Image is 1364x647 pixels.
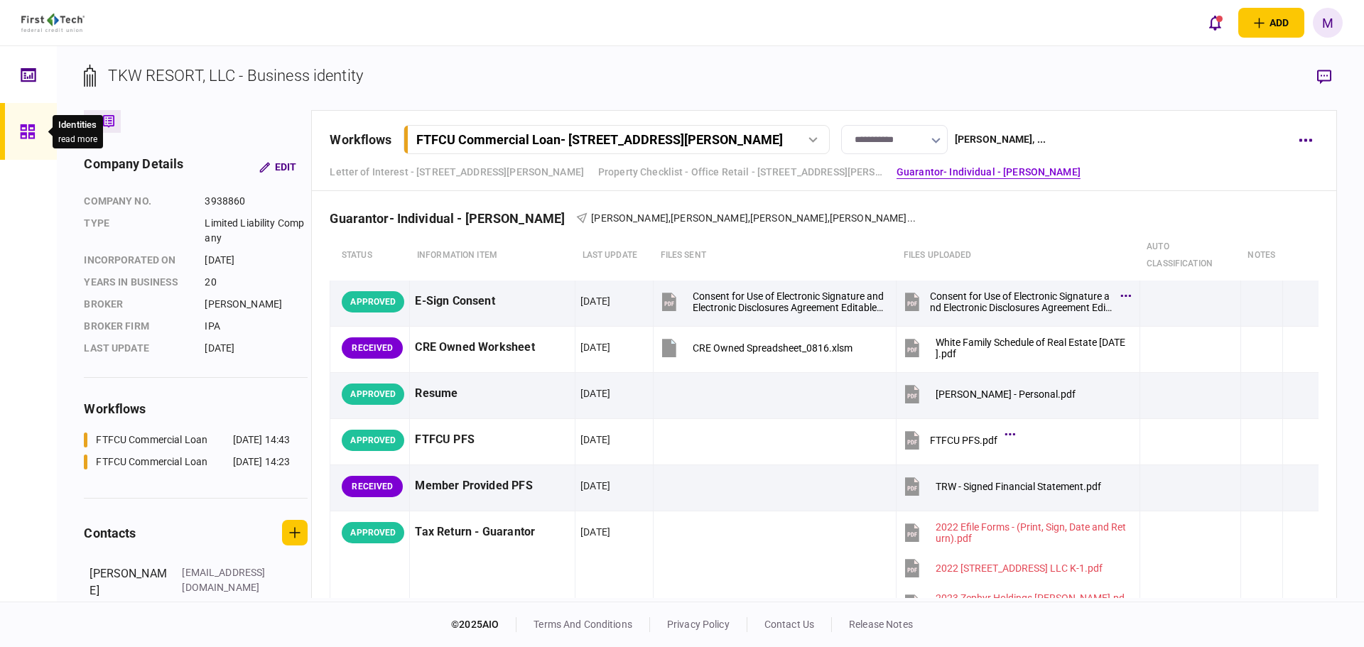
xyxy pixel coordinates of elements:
span: , [669,212,671,224]
div: [DATE] [580,433,610,447]
button: TRW - Signed Financial Statement.pdf [902,470,1101,502]
div: [PERSON_NAME] [205,297,308,312]
th: files sent [654,231,897,281]
div: last update [84,341,190,356]
div: Guarantor- Individual - [PERSON_NAME] [330,211,576,226]
a: release notes [849,619,913,630]
div: incorporated on [84,253,190,268]
div: APPROVED [342,522,404,543]
div: [EMAIL_ADDRESS][DOMAIN_NAME] [182,565,274,595]
div: workflows [330,130,391,149]
a: privacy policy [667,619,730,630]
div: TRW - Signed Financial Statement.pdf [936,481,1101,492]
div: RECEIVED [342,337,403,359]
div: 20 [205,275,308,290]
div: FTFCU Commercial Loan - [STREET_ADDRESS][PERSON_NAME] [416,132,783,147]
div: [PERSON_NAME] [90,565,168,625]
button: Edit [248,154,308,180]
button: Thomas R. White - Personal.pdf [902,378,1076,410]
div: Kate White [591,211,916,226]
div: Consent for Use of Electronic Signature and Electronic Disclosures Agreement Editable.pdf [693,290,884,313]
div: [DATE] [580,294,610,308]
div: APPROVED [342,430,404,451]
div: IPA [205,319,308,334]
div: 2023 Zephyr Holdings Thomas White.pdf [936,592,1127,615]
button: 2022 7004 Perry Creek Road LLC K-1.pdf [902,552,1103,584]
div: Member Provided PFS [415,470,570,502]
a: Guarantor- Individual - [PERSON_NAME] [897,165,1081,180]
button: CRE Owned Spreadsheet_0816.xlsm [659,332,852,364]
a: Property Checklist - Office Retail - [STREET_ADDRESS][PERSON_NAME] [598,165,882,180]
div: [DATE] 14:43 [233,433,291,447]
button: M [1313,8,1343,38]
button: 2022 Efile Forms - (Print, Sign, Date and Return).pdf [902,516,1127,548]
div: APPROVED [342,291,404,312]
button: Consent for Use of Electronic Signature and Electronic Disclosures Agreement Editable.pdf [659,286,884,317]
a: FTFCU Commercial Loan[DATE] 14:23 [84,455,290,469]
button: FTFCU Commercial Loan- [STREET_ADDRESS][PERSON_NAME] [404,125,830,154]
button: FTFCU PFS.pdf [902,424,1012,456]
div: Identities [58,118,97,132]
div: [PERSON_NAME] , ... [955,132,1046,147]
div: FTFCU Commercial Loan [96,455,207,469]
div: years in business [84,275,190,290]
div: Broker [84,297,190,312]
button: White Family Schedule of Real Estate 07-01-2025.pdf [902,332,1127,364]
span: , [828,212,830,224]
div: workflows [84,399,308,418]
th: last update [575,231,654,281]
div: company details [84,154,183,180]
div: FTFCU Commercial Loan [96,433,207,447]
div: [DATE] [205,253,308,268]
span: ... [907,211,916,226]
div: E-Sign Consent [415,286,570,317]
span: [PERSON_NAME] [671,212,748,224]
th: Files uploaded [897,231,1140,281]
button: 2023 Zephyr Holdings Thomas White.pdf [902,587,1127,619]
a: terms and conditions [534,619,632,630]
div: company no. [84,194,190,209]
div: TKW RESORT, LLC - Business identity [108,64,363,87]
div: © 2025 AIO [451,617,516,632]
div: Type [84,216,190,246]
div: Tax Return - Guarantor [415,516,570,548]
div: FTFCU PFS.pdf [930,435,997,446]
div: CRE Owned Worksheet [415,332,570,364]
span: [PERSON_NAME] [591,212,669,224]
th: notes [1240,231,1282,281]
span: [PERSON_NAME] [750,212,828,224]
div: FTFCU PFS [415,424,570,456]
div: Limited Liability Company [205,216,308,246]
div: broker firm [84,319,190,334]
div: White Family Schedule of Real Estate 07-01-2025.pdf [936,337,1127,359]
div: [DATE] [580,340,610,354]
button: open notifications list [1200,8,1230,38]
a: FTFCU Commercial Loan[DATE] 14:43 [84,433,290,447]
a: contact us [764,619,814,630]
div: [DATE] 14:23 [233,455,291,469]
button: Consent for Use of Electronic Signature and Electronic Disclosures Agreement Editable.pdf [902,286,1127,317]
div: Consent for Use of Electronic Signature and Electronic Disclosures Agreement Editable.pdf [930,290,1113,313]
div: [DATE] [580,479,610,493]
button: read more [58,134,97,144]
div: RECEIVED [342,476,403,497]
div: [DATE] [205,341,308,356]
div: [DATE] [580,386,610,401]
span: [PERSON_NAME] [830,212,907,224]
div: [DATE] [580,525,610,539]
th: status [330,231,410,281]
div: [PHONE_NUMBER] [182,595,274,610]
div: contacts [84,523,136,543]
th: auto classification [1140,231,1240,281]
span: , [748,212,750,224]
div: 3938860 [205,194,308,209]
div: Resume [415,378,570,410]
button: open adding identity options [1238,8,1304,38]
div: Thomas R. White - Personal.pdf [936,388,1076,400]
img: client company logo [21,13,85,32]
div: 2022 Efile Forms - (Print, Sign, Date and Return).pdf [936,521,1127,544]
div: 2022 7004 Perry Creek Road LLC K-1.pdf [936,562,1103,574]
a: Letter of Interest - [STREET_ADDRESS][PERSON_NAME] [330,165,584,180]
th: Information item [410,231,575,281]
